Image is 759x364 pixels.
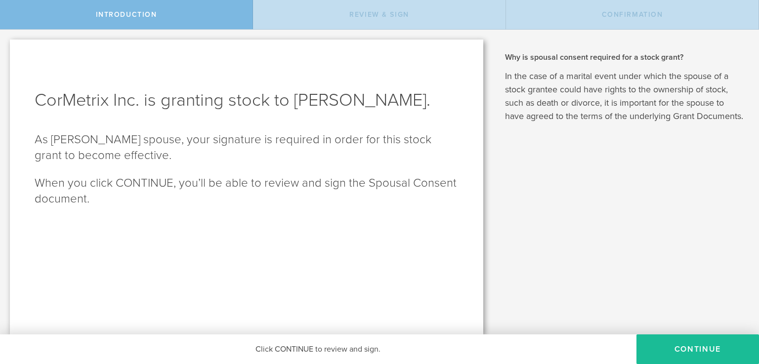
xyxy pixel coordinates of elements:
span: Review & Sign [349,10,409,19]
span: Introduction [96,10,157,19]
span: Confirmation [602,10,663,19]
button: CONTINUE [636,334,759,364]
p: When you click CONTINUE, you’ll be able to review and sign the Spousal Consent document. [35,175,459,207]
h2: Why is spousal consent required for a stock grant? [505,52,744,63]
p: As [PERSON_NAME] spouse, your signature is required in order for this stock grant to become effec... [35,132,459,163]
h1: CorMetrix Inc. is granting stock to [PERSON_NAME]. [35,88,459,112]
p: In the case of a marital event under which the spouse of a stock grantee could have rights to the... [505,70,744,123]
